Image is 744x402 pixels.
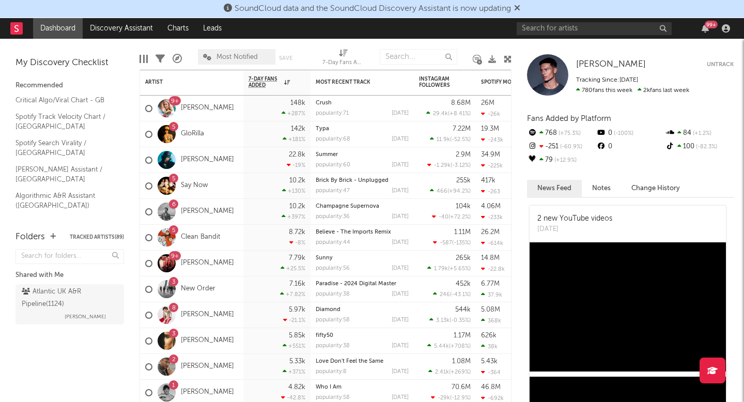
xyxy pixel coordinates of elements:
[316,317,350,323] div: popularity: 58
[438,395,450,401] span: -29k
[316,281,396,287] a: Paradise - 2024 Digital Master
[451,344,469,349] span: +708 %
[316,369,347,375] div: popularity: 8
[517,22,672,35] input: Search for artists
[452,395,469,401] span: -12.9 %
[456,255,471,261] div: 265k
[452,358,471,365] div: 1.08M
[316,162,350,168] div: popularity: 60
[427,162,471,168] div: ( )
[181,233,220,242] a: Clean Bandit
[283,343,305,349] div: +551 %
[481,203,501,210] div: 4.06M
[437,189,447,194] span: 466
[279,55,292,61] button: Save
[691,131,711,136] span: +1.2 %
[281,265,305,272] div: +25.5 %
[392,369,409,375] div: [DATE]
[181,156,234,164] a: [PERSON_NAME]
[454,332,471,339] div: 1.17M
[553,158,577,163] span: +12.9 %
[392,343,409,349] div: [DATE]
[16,190,114,211] a: Algorithmic A&R Assistant ([GEOGRAPHIC_DATA])
[392,188,409,194] div: [DATE]
[451,318,469,323] span: -0.35 %
[439,214,448,220] span: -40
[392,214,409,220] div: [DATE]
[576,87,689,94] span: 2k fans last week
[481,255,500,261] div: 14.8M
[181,362,234,371] a: [PERSON_NAME]
[582,180,621,197] button: Notes
[440,292,450,298] span: 246
[16,111,114,132] a: Spotify Track Velocity Chart / [GEOGRAPHIC_DATA]
[429,317,471,323] div: ( )
[481,229,500,236] div: 26.2M
[426,110,471,117] div: ( )
[449,189,469,194] span: +94.2 %
[456,151,471,158] div: 2.9M
[316,229,409,235] div: Believe - The Imports Remix
[427,265,471,272] div: ( )
[289,239,305,246] div: -8 %
[380,49,457,65] input: Search...
[322,57,364,69] div: 7-Day Fans Added (7-Day Fans Added)
[481,240,503,246] div: -614k
[392,240,409,245] div: [DATE]
[428,368,471,375] div: ( )
[289,229,305,236] div: 8.72k
[291,126,305,132] div: 142k
[316,291,350,297] div: popularity: 38
[181,285,215,293] a: New Order
[283,317,305,323] div: -21.1 %
[316,79,393,85] div: Most Recent Track
[289,281,305,287] div: 7.16k
[514,5,520,13] span: Dismiss
[283,136,305,143] div: +181 %
[16,80,124,92] div: Recommended
[289,358,305,365] div: 5.33k
[145,79,223,85] div: Artist
[281,394,305,401] div: -42.8 %
[707,59,734,70] button: Untrack
[576,87,632,94] span: 780 fans this week
[456,203,471,210] div: 104k
[156,44,165,74] div: Filters
[316,343,350,349] div: popularity: 38
[282,110,305,117] div: +287 %
[694,144,717,150] span: -82.3 %
[557,131,581,136] span: +75.3 %
[481,332,497,339] div: 626k
[316,178,409,183] div: Brick By Brick - Unplugged
[433,291,471,298] div: ( )
[16,284,124,324] a: Atlantic UK A&R Pipeline(1124)[PERSON_NAME]
[437,137,450,143] span: 11.9k
[430,188,471,194] div: ( )
[537,224,612,235] div: [DATE]
[665,140,734,153] div: 100
[451,369,469,375] span: +269 %
[392,291,409,297] div: [DATE]
[452,163,469,168] span: -3.12 %
[181,207,234,216] a: [PERSON_NAME]
[433,239,471,246] div: ( )
[481,100,494,106] div: 26M
[452,137,469,143] span: -52.5 %
[596,127,664,140] div: 0
[16,249,124,264] input: Search for folders...
[453,126,471,132] div: 7.22M
[33,18,83,39] a: Dashboard
[665,127,734,140] div: 84
[181,181,208,190] a: Say Now
[282,213,305,220] div: +397 %
[16,137,114,159] a: Spotify Search Virality / [GEOGRAPHIC_DATA]
[451,100,471,106] div: 8.68M
[316,136,350,142] div: popularity: 68
[316,384,342,390] a: Who I Am
[181,130,204,138] a: GloRilla
[481,177,495,184] div: 417k
[527,115,611,122] span: Fans Added by Platform
[576,59,646,70] a: [PERSON_NAME]
[16,231,45,243] div: Folders
[316,178,389,183] a: Brick By Brick - Unplugged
